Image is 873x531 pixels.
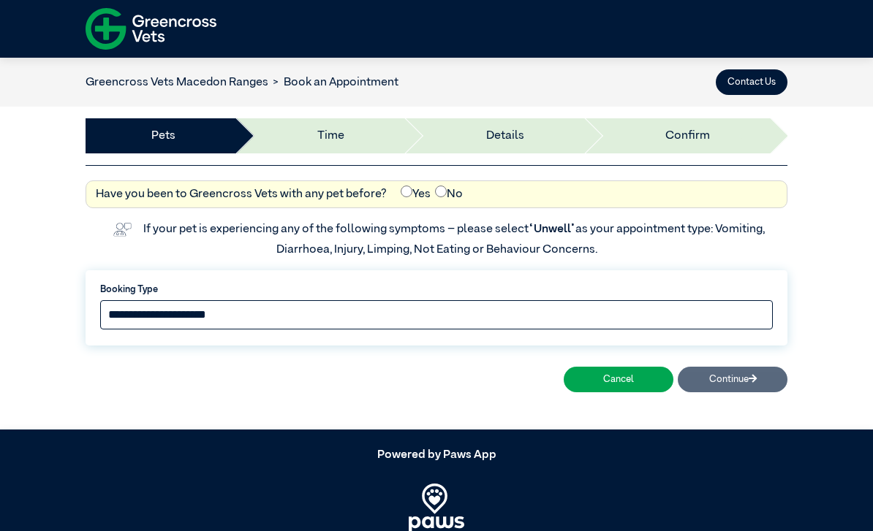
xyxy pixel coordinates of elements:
nav: breadcrumb [86,74,398,91]
input: No [435,186,447,197]
a: Pets [151,127,175,145]
img: f-logo [86,4,216,54]
button: Cancel [564,367,673,392]
label: Yes [401,186,431,203]
button: Contact Us [716,69,787,95]
label: Booking Type [100,283,773,297]
input: Yes [401,186,412,197]
label: Have you been to Greencross Vets with any pet before? [96,186,387,203]
li: Book an Appointment [268,74,398,91]
img: vet [108,218,136,241]
label: If your pet is experiencing any of the following symptoms – please select as your appointment typ... [143,224,767,256]
label: No [435,186,463,203]
h5: Powered by Paws App [86,448,787,462]
a: Greencross Vets Macedon Ranges [86,77,268,88]
span: “Unwell” [529,224,575,235]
